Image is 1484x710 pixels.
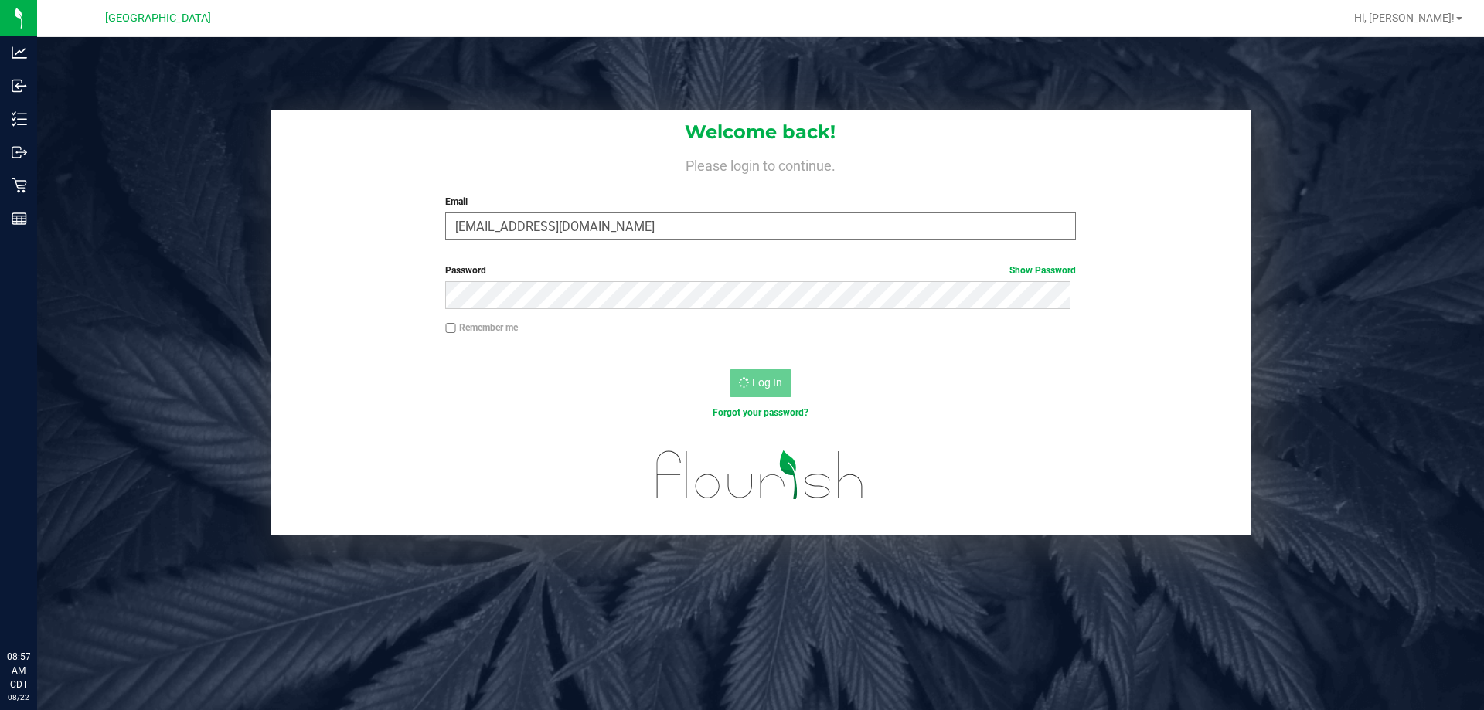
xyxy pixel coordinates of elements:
[12,178,27,193] inline-svg: Retail
[12,45,27,60] inline-svg: Analytics
[1009,265,1076,276] a: Show Password
[713,407,808,418] a: Forgot your password?
[105,12,211,25] span: [GEOGRAPHIC_DATA]
[271,122,1251,142] h1: Welcome back!
[12,211,27,226] inline-svg: Reports
[7,691,30,703] p: 08/22
[271,155,1251,173] h4: Please login to continue.
[445,323,456,334] input: Remember me
[752,376,782,389] span: Log In
[12,78,27,93] inline-svg: Inbound
[12,111,27,127] inline-svg: Inventory
[1354,12,1455,24] span: Hi, [PERSON_NAME]!
[7,650,30,691] p: 08:57 AM CDT
[638,436,883,515] img: flourish_logo.svg
[12,144,27,160] inline-svg: Outbound
[445,195,1075,209] label: Email
[445,265,486,276] span: Password
[445,321,518,335] label: Remember me
[730,369,791,397] button: Log In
